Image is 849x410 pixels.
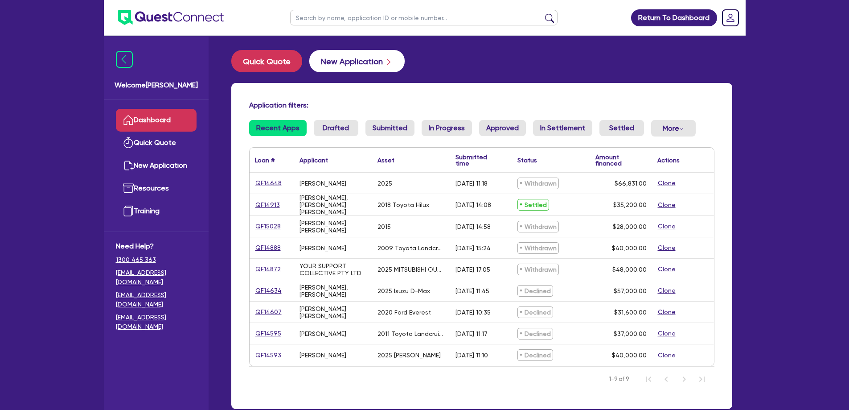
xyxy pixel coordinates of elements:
span: Declined [517,328,553,340]
a: [EMAIL_ADDRESS][DOMAIN_NAME] [116,313,197,331]
button: Dropdown toggle [651,120,696,137]
div: 2011 Toyota Landcruiser [377,330,445,337]
div: 2015 [377,223,391,230]
div: [DATE] 10:35 [455,309,491,316]
div: Applicant [299,157,328,163]
div: YOUR SUPPORT COLLECTIVE PTY LTD [299,262,367,277]
span: $57,000.00 [614,287,647,294]
button: Last Page [693,370,711,388]
a: [EMAIL_ADDRESS][DOMAIN_NAME] [116,290,197,309]
span: $40,000.00 [612,244,647,252]
div: Amount financed [595,154,647,166]
a: Dropdown toggle [719,6,742,29]
span: Withdrawn [517,264,559,275]
div: [PERSON_NAME] [PERSON_NAME] [299,305,367,319]
span: Need Help? [116,241,197,252]
div: [DATE] 11:10 [455,352,488,359]
a: Training [116,200,197,223]
a: Dashboard [116,109,197,132]
a: Recent Apps [249,120,307,136]
a: QF15028 [255,221,281,232]
button: Clone [657,221,676,232]
div: 2009 Toyota Landcruiser GXL [377,244,445,252]
span: $31,600.00 [614,309,647,316]
img: quick-quote [123,137,134,148]
div: Asset [377,157,394,163]
div: [DATE] 11:45 [455,287,489,294]
a: New Application [116,154,197,177]
span: $28,000.00 [613,223,647,230]
div: [PERSON_NAME], [PERSON_NAME] [PERSON_NAME] [299,194,367,215]
span: $40,000.00 [612,352,647,359]
a: QF14595 [255,328,282,339]
a: QF14888 [255,243,281,253]
span: Withdrawn [517,221,559,232]
div: [DATE] 14:58 [455,223,491,230]
tcxspan: Call 1300 465 363 via 3CX [116,256,156,263]
button: Previous Page [657,370,675,388]
a: QF14593 [255,350,282,360]
div: 2025 [PERSON_NAME] [377,352,441,359]
a: [EMAIL_ADDRESS][DOMAIN_NAME] [116,268,197,287]
div: [DATE] 11:18 [455,180,488,187]
span: Withdrawn [517,242,559,254]
a: QF14607 [255,307,282,317]
button: Clone [657,328,676,339]
a: Submitted [365,120,414,136]
span: Declined [517,349,553,361]
img: resources [123,183,134,194]
input: Search by name, application ID or mobile number... [290,10,558,25]
button: First Page [640,370,657,388]
div: Loan # [255,157,275,163]
h4: Application filters: [249,101,714,109]
a: QF14913 [255,200,280,210]
span: Welcome [PERSON_NAME] [115,80,198,91]
a: QF14872 [255,264,281,274]
div: [DATE] 14:08 [455,201,491,208]
span: $48,000.00 [612,266,647,273]
a: In Progress [422,120,472,136]
span: Declined [517,306,553,318]
a: Drafted [314,120,358,136]
button: Quick Quote [231,50,302,72]
button: Next Page [675,370,693,388]
a: QF14634 [255,286,282,296]
span: 1-9 of 9 [609,375,629,384]
a: QF14648 [255,178,282,188]
img: icon-menu-close [116,51,133,68]
a: Resources [116,177,197,200]
div: Status [517,157,537,163]
div: Actions [657,157,680,163]
a: In Settlement [533,120,592,136]
button: Clone [657,350,676,360]
img: new-application [123,160,134,171]
div: [PERSON_NAME] [299,244,346,252]
div: 2018 Toyota Hilux [377,201,429,208]
span: Declined [517,285,553,297]
a: Return To Dashboard [631,9,717,26]
button: Clone [657,286,676,296]
img: quest-connect-logo-blue [118,10,224,25]
div: 2020 Ford Everest [377,309,431,316]
button: New Application [309,50,405,72]
a: Settled [599,120,644,136]
div: Submitted time [455,154,499,166]
div: [PERSON_NAME] [299,352,346,359]
div: [DATE] 17:05 [455,266,490,273]
div: [DATE] 15:24 [455,244,491,252]
button: Clone [657,178,676,188]
a: Quick Quote [231,50,309,72]
button: Clone [657,200,676,210]
button: Clone [657,307,676,317]
div: 2025 Isuzu D-Max [377,287,430,294]
span: $35,200.00 [613,201,647,208]
div: [PERSON_NAME] [299,330,346,337]
div: [DATE] 11:17 [455,330,488,337]
div: 2025 MITSUBISHI OUTLANDER [377,266,445,273]
div: [PERSON_NAME] [299,180,346,187]
div: [PERSON_NAME], [PERSON_NAME] [299,284,367,298]
span: $37,000.00 [614,330,647,337]
div: 2025 [377,180,392,187]
img: training [123,206,134,216]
